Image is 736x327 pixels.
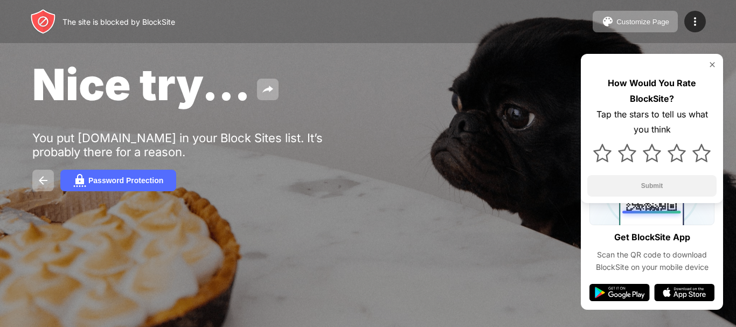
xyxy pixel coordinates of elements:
button: Password Protection [60,170,176,191]
img: google-play.svg [589,284,650,301]
div: Scan the QR code to download BlockSite on your mobile device [589,249,714,273]
img: star.svg [692,144,711,162]
div: Password Protection [88,176,163,185]
img: header-logo.svg [30,9,56,34]
button: Customize Page [593,11,678,32]
img: share.svg [261,83,274,96]
img: rate-us-close.svg [708,60,717,69]
span: Nice try... [32,58,251,110]
img: pallet.svg [601,15,614,28]
img: star.svg [593,144,612,162]
img: password.svg [73,174,86,187]
div: Customize Page [616,18,669,26]
button: Submit [587,175,717,197]
img: back.svg [37,174,50,187]
div: How Would You Rate BlockSite? [587,75,717,107]
img: star.svg [643,144,661,162]
img: menu-icon.svg [689,15,702,28]
div: You put [DOMAIN_NAME] in your Block Sites list. It’s probably there for a reason. [32,131,365,159]
img: star.svg [668,144,686,162]
img: app-store.svg [654,284,714,301]
div: Tap the stars to tell us what you think [587,107,717,138]
img: star.svg [618,144,636,162]
div: The site is blocked by BlockSite [63,17,175,26]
